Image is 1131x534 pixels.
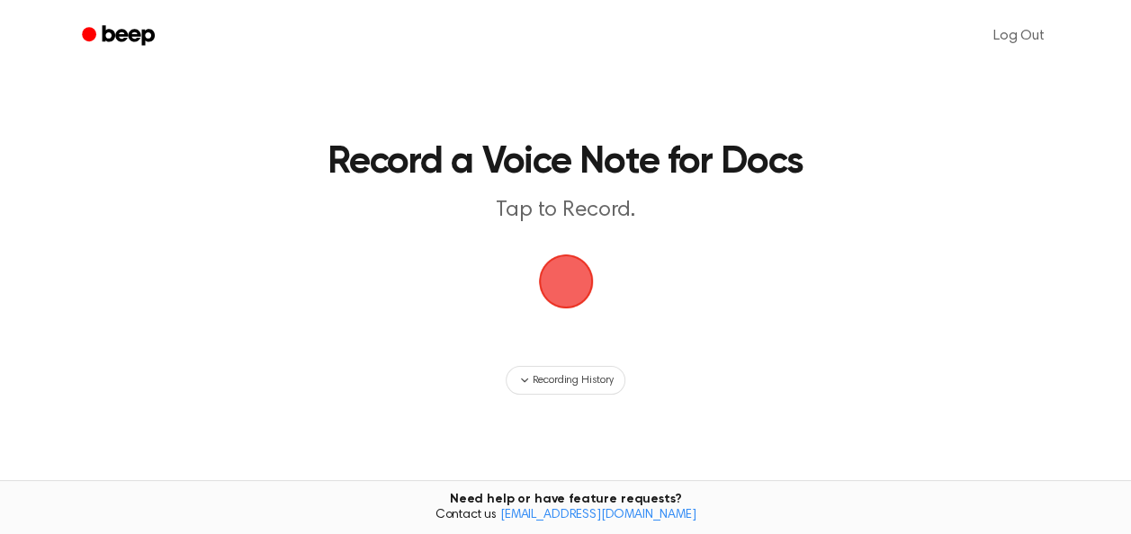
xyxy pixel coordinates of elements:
[194,144,937,182] h1: Record a Voice Note for Docs
[539,254,593,308] img: Beep Logo
[506,366,624,395] button: Recording History
[69,19,171,54] a: Beep
[220,196,911,226] p: Tap to Record.
[975,14,1063,58] a: Log Out
[532,372,613,388] span: Recording History
[500,509,696,521] a: [EMAIL_ADDRESS][DOMAIN_NAME]
[11,508,1120,524] span: Contact us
